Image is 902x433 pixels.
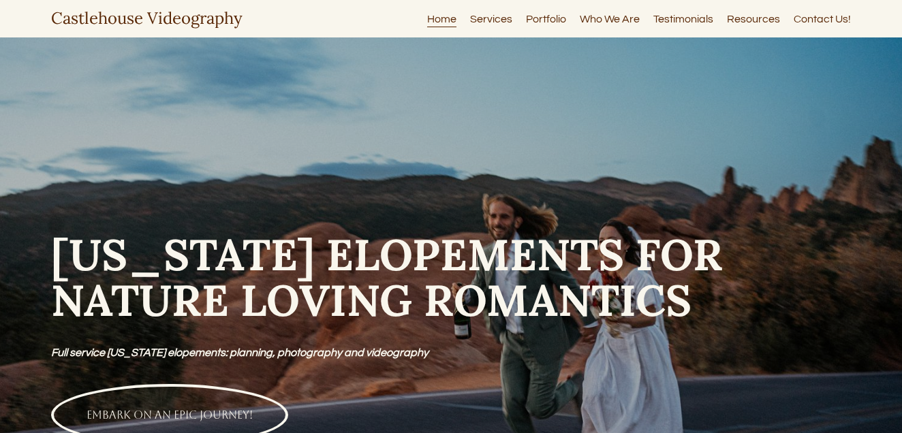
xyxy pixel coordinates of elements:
strong: [US_STATE] ELOPEMENTS FOR NATURE LOVING ROMANTICS [51,227,734,327]
em: Full service [US_STATE] elopements: planning, photography and videography [51,347,429,358]
a: Portfolio [526,10,566,28]
a: Resources [727,10,780,28]
a: Who We Are [580,10,640,28]
a: Castlehouse Videography [51,7,243,29]
a: Testimonials [653,10,713,28]
a: Contact Us! [794,10,851,28]
a: Home [427,10,456,28]
a: Services [470,10,512,28]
